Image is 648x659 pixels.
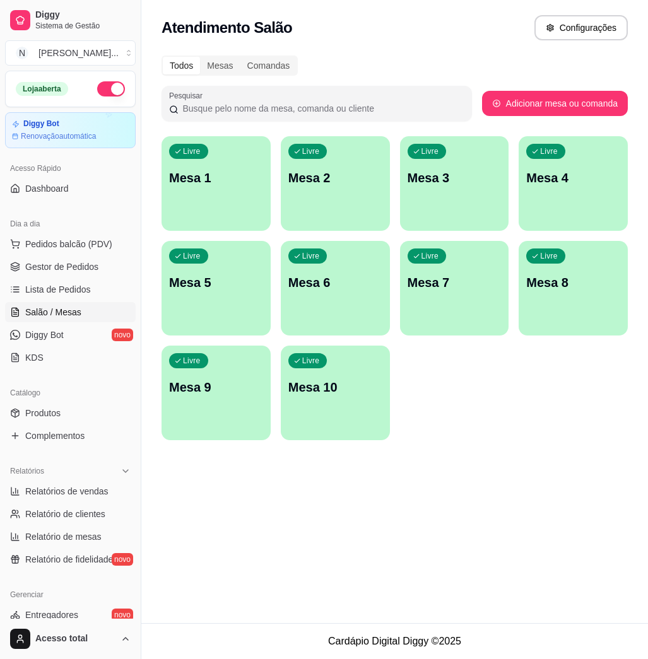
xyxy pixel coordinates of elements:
[526,274,620,291] p: Mesa 8
[25,306,81,318] span: Salão / Mesas
[5,257,136,277] a: Gestor de Pedidos
[5,158,136,178] div: Acesso Rápido
[25,609,78,621] span: Entregadores
[25,407,61,419] span: Produtos
[16,47,28,59] span: N
[5,605,136,625] a: Entregadoresnovo
[38,47,119,59] div: [PERSON_NAME] ...
[5,302,136,322] a: Salão / Mesas
[25,283,91,296] span: Lista de Pedidos
[288,274,382,291] p: Mesa 6
[183,251,201,261] p: Livre
[183,146,201,156] p: Livre
[5,178,136,199] a: Dashboard
[25,260,98,273] span: Gestor de Pedidos
[5,403,136,423] a: Produtos
[25,485,109,498] span: Relatórios de vendas
[5,481,136,501] a: Relatórios de vendas
[10,466,44,476] span: Relatórios
[421,146,439,156] p: Livre
[526,169,620,187] p: Mesa 4
[25,530,102,543] span: Relatório de mesas
[141,623,648,659] footer: Cardápio Digital Diggy © 2025
[408,274,502,291] p: Mesa 7
[23,119,59,129] article: Diggy Bot
[5,214,136,234] div: Dia a dia
[240,57,297,74] div: Comandas
[5,325,136,345] a: Diggy Botnovo
[25,182,69,195] span: Dashboard
[5,5,136,35] a: DiggySistema de Gestão
[5,279,136,300] a: Lista de Pedidos
[519,136,628,231] button: LivreMesa 4
[540,146,558,156] p: Livre
[200,57,240,74] div: Mesas
[288,169,382,187] p: Mesa 2
[5,504,136,524] a: Relatório de clientes
[534,15,628,40] button: Configurações
[25,429,85,442] span: Complementos
[25,508,105,520] span: Relatório de clientes
[5,426,136,446] a: Complementos
[169,274,263,291] p: Mesa 5
[302,251,320,261] p: Livre
[162,136,271,231] button: LivreMesa 1
[162,18,292,38] h2: Atendimento Salão
[5,112,136,148] a: Diggy BotRenovaçãoautomática
[25,238,112,250] span: Pedidos balcão (PDV)
[281,241,390,335] button: LivreMesa 6
[163,57,200,74] div: Todos
[288,378,382,396] p: Mesa 10
[21,131,96,141] article: Renovação automática
[97,81,125,96] button: Alterar Status
[5,383,136,403] div: Catálogo
[35,9,131,21] span: Diggy
[281,346,390,440] button: LivreMesa 10
[169,169,263,187] p: Mesa 1
[25,553,113,566] span: Relatório de fidelidade
[162,346,271,440] button: LivreMesa 9
[5,585,136,605] div: Gerenciar
[302,356,320,366] p: Livre
[540,251,558,261] p: Livre
[5,549,136,569] a: Relatório de fidelidadenovo
[5,347,136,368] a: KDS
[482,91,628,116] button: Adicionar mesa ou comanda
[169,90,207,101] label: Pesquisar
[179,102,464,115] input: Pesquisar
[5,234,136,254] button: Pedidos balcão (PDV)
[183,356,201,366] p: Livre
[5,527,136,547] a: Relatório de mesas
[35,633,115,644] span: Acesso total
[169,378,263,396] p: Mesa 9
[281,136,390,231] button: LivreMesa 2
[5,624,136,654] button: Acesso total
[421,251,439,261] p: Livre
[25,351,44,364] span: KDS
[400,136,509,231] button: LivreMesa 3
[16,82,68,96] div: Loja aberta
[302,146,320,156] p: Livre
[35,21,131,31] span: Sistema de Gestão
[408,169,502,187] p: Mesa 3
[5,40,136,66] button: Select a team
[162,241,271,335] button: LivreMesa 5
[519,241,628,335] button: LivreMesa 8
[400,241,509,335] button: LivreMesa 7
[25,329,64,341] span: Diggy Bot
